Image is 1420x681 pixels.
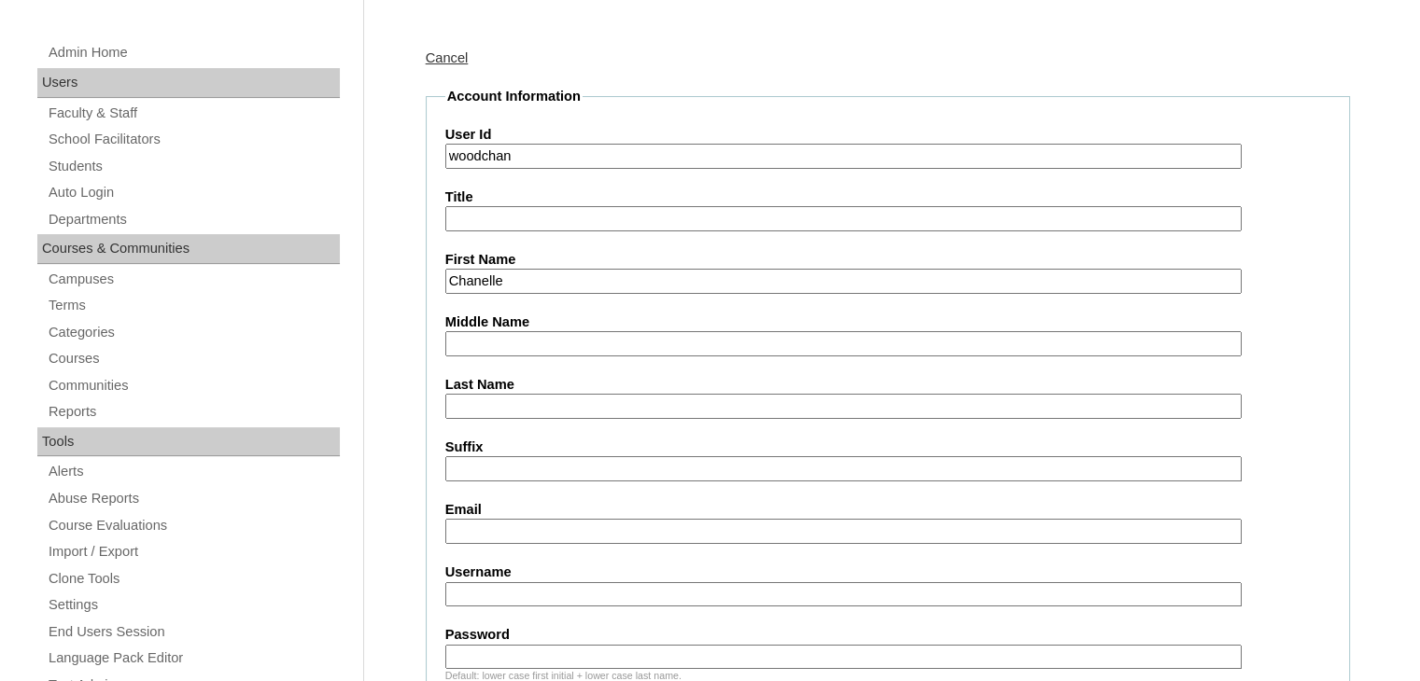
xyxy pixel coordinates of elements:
[47,128,340,151] a: School Facilitators
[445,250,1330,270] label: First Name
[445,313,1330,332] label: Middle Name
[47,181,340,204] a: Auto Login
[37,427,340,457] div: Tools
[445,625,1330,645] label: Password
[445,125,1330,145] label: User Id
[47,460,340,483] a: Alerts
[47,514,340,537] a: Course Evaluations
[426,50,469,65] a: Cancel
[47,487,340,510] a: Abuse Reports
[47,374,340,397] a: Communities
[37,234,340,264] div: Courses & Communities
[445,188,1330,207] label: Title
[47,321,340,344] a: Categories
[47,347,340,370] a: Courses
[47,155,340,178] a: Students
[445,563,1330,582] label: Username
[445,438,1330,457] label: Suffix
[47,400,340,424] a: Reports
[47,41,340,64] a: Admin Home
[47,294,340,317] a: Terms
[47,268,340,291] a: Campuses
[445,375,1330,395] label: Last Name
[47,620,340,644] a: End Users Session
[47,593,340,617] a: Settings
[47,567,340,591] a: Clone Tools
[47,646,340,670] a: Language Pack Editor
[47,208,340,231] a: Departments
[445,87,583,106] legend: Account Information
[37,68,340,98] div: Users
[47,540,340,563] a: Import / Export
[445,500,1330,520] label: Email
[47,102,340,125] a: Faculty & Staff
